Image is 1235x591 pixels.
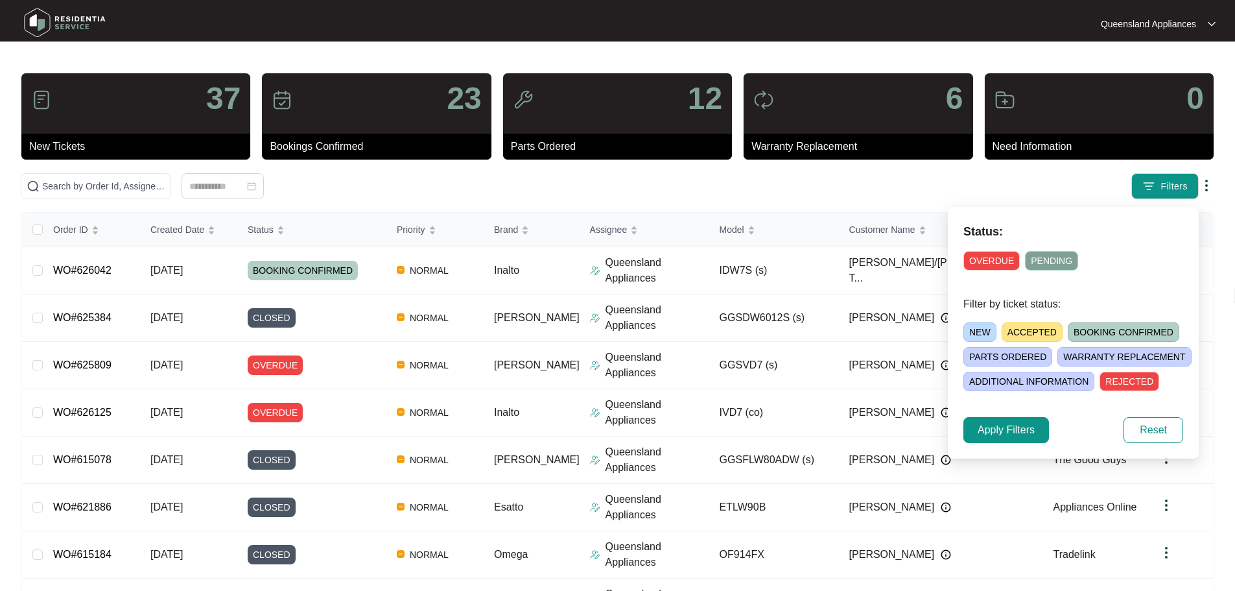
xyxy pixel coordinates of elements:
span: Reset [1140,422,1167,438]
td: IDW7S (s) [709,247,839,295]
p: 0 [1186,83,1204,114]
span: [PERSON_NAME] [849,310,935,326]
td: GGSVD7 (s) [709,342,839,389]
img: Assigner Icon [590,407,600,418]
td: OF914FX [709,531,839,579]
span: Created Date [150,223,204,237]
img: residentia service logo [19,3,110,42]
button: Apply Filters [963,417,1049,443]
span: NORMAL [405,547,454,562]
span: BOOKING CONFIRMED [248,261,358,280]
span: Esatto [494,501,523,513]
p: Queensland Appliances [606,492,709,523]
img: Vercel Logo [397,313,405,321]
img: Assigner Icon [590,502,600,513]
img: Info icon [941,502,951,513]
th: Priority [386,213,484,247]
img: icon [31,90,52,110]
span: OVERDUE [248,403,303,422]
span: Brand [494,223,518,237]
span: [PERSON_NAME] [849,357,935,373]
img: Vercel Logo [397,408,405,416]
span: [PERSON_NAME] [849,500,935,515]
td: ETLW90B [709,484,839,531]
span: ACCEPTED [1002,322,1063,342]
span: Inalto [494,265,519,276]
input: Search by Order Id, Assignee Name, Customer Name, Brand and Model [42,179,165,193]
img: dropdown arrow [1159,498,1174,513]
button: filter iconFilters [1131,173,1199,199]
span: Assignee [590,223,628,237]
img: Vercel Logo [397,266,405,274]
span: PENDING [1025,251,1078,271]
th: Status [237,213,386,247]
th: Model [709,213,839,247]
span: NORMAL [405,263,454,278]
p: Filter by ticket status: [963,296,1183,312]
img: dropdown arrow [1159,545,1174,561]
p: Warranty Replacement [751,139,972,154]
span: CLOSED [248,545,296,564]
img: Info icon [941,455,951,465]
a: WO#621886 [53,501,112,513]
span: [PERSON_NAME] [494,359,580,370]
p: Status: [963,223,1183,241]
span: Status [248,223,274,237]
p: Need Information [993,139,1214,154]
span: Priority [397,223,425,237]
a: WO#615078 [53,454,112,465]
span: [PERSON_NAME] [494,454,580,465]
span: CLOSED [248,450,296,470]
img: icon [272,90,292,110]
p: 12 [688,83,722,114]
img: Info icon [941,360,951,370]
th: Customer Name [839,213,1043,247]
th: Created Date [140,213,237,247]
span: [PERSON_NAME] [849,452,935,468]
img: Vercel Logo [397,455,405,463]
a: WO#625809 [53,359,112,370]
span: Inalto [494,407,519,418]
span: [DATE] [150,454,183,465]
span: OVERDUE [963,251,1020,271]
img: Assigner Icon [590,455,600,465]
a: WO#615184 [53,549,112,560]
span: CLOSED [248,308,296,328]
td: IVD7 (co) [709,389,839,437]
span: NORMAL [405,310,454,326]
span: Customer Name [849,223,915,237]
p: 6 [946,83,963,114]
img: Assigner Icon [590,549,600,560]
span: Tradelink [1053,549,1096,560]
span: Model [720,223,744,237]
p: Queensland Appliances [606,255,709,286]
button: Reset [1123,417,1183,443]
img: Info icon [941,549,951,560]
img: Info icon [941,313,951,323]
span: NORMAL [405,405,454,420]
td: GGSDW6012S (s) [709,295,839,342]
img: dropdown arrow [1199,178,1214,193]
img: Vercel Logo [397,550,405,558]
span: [PERSON_NAME] [849,547,935,562]
p: Queensland Appliances [606,539,709,570]
span: The Good Guys [1053,454,1127,465]
span: NORMAL [405,357,454,373]
p: 23 [447,83,481,114]
span: [DATE] [150,265,183,276]
p: Bookings Confirmed [270,139,491,154]
span: Filters [1160,180,1188,193]
span: [PERSON_NAME] [494,312,580,323]
img: Info icon [941,407,951,418]
span: [DATE] [150,407,183,418]
span: [DATE] [150,359,183,370]
img: search-icon [27,180,40,193]
span: ADDITIONAL INFORMATION [963,372,1094,391]
span: NORMAL [405,452,454,468]
span: CLOSED [248,498,296,517]
a: WO#626042 [53,265,112,276]
span: Omega [494,549,528,560]
p: Queensland Appliances [606,397,709,428]
span: Apply Filters [978,422,1035,438]
a: WO#626125 [53,407,112,418]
